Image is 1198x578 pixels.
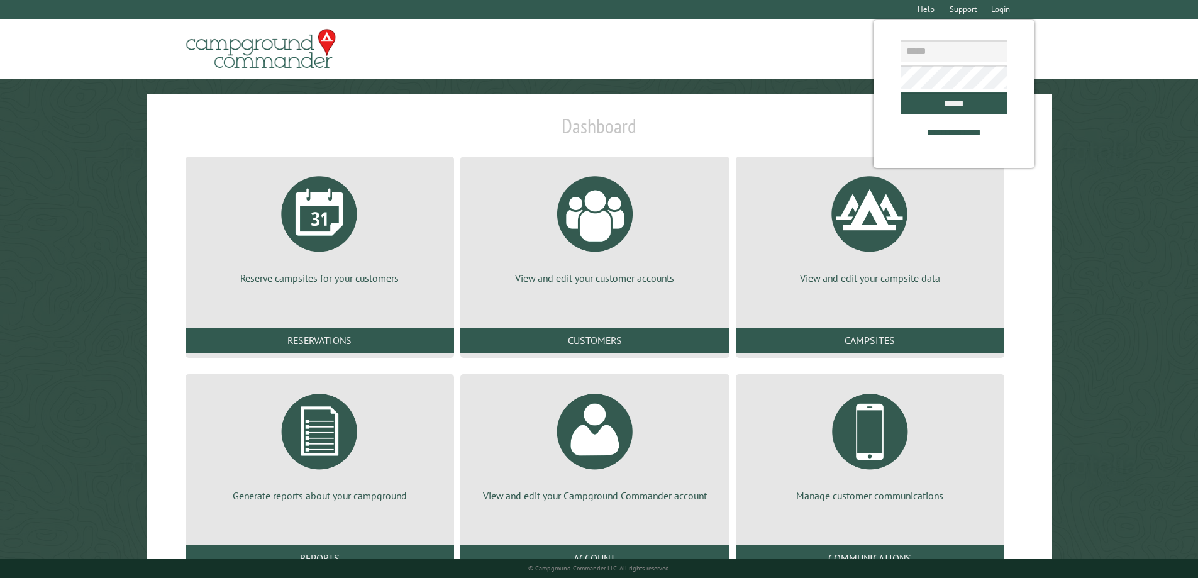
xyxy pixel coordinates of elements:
[736,328,1004,353] a: Campsites
[475,489,714,503] p: View and edit your Campground Commander account
[186,328,454,353] a: Reservations
[186,545,454,570] a: Reports
[201,167,439,285] a: Reserve campsites for your customers
[475,271,714,285] p: View and edit your customer accounts
[751,489,989,503] p: Manage customer communications
[460,328,729,353] a: Customers
[475,167,714,285] a: View and edit your customer accounts
[475,384,714,503] a: View and edit your Campground Commander account
[751,384,989,503] a: Manage customer communications
[182,25,340,74] img: Campground Commander
[201,271,439,285] p: Reserve campsites for your customers
[736,545,1004,570] a: Communications
[528,564,670,572] small: © Campground Commander LLC. All rights reserved.
[201,489,439,503] p: Generate reports about your campground
[751,271,989,285] p: View and edit your campsite data
[201,384,439,503] a: Generate reports about your campground
[751,167,989,285] a: View and edit your campsite data
[182,114,1016,148] h1: Dashboard
[460,545,729,570] a: Account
